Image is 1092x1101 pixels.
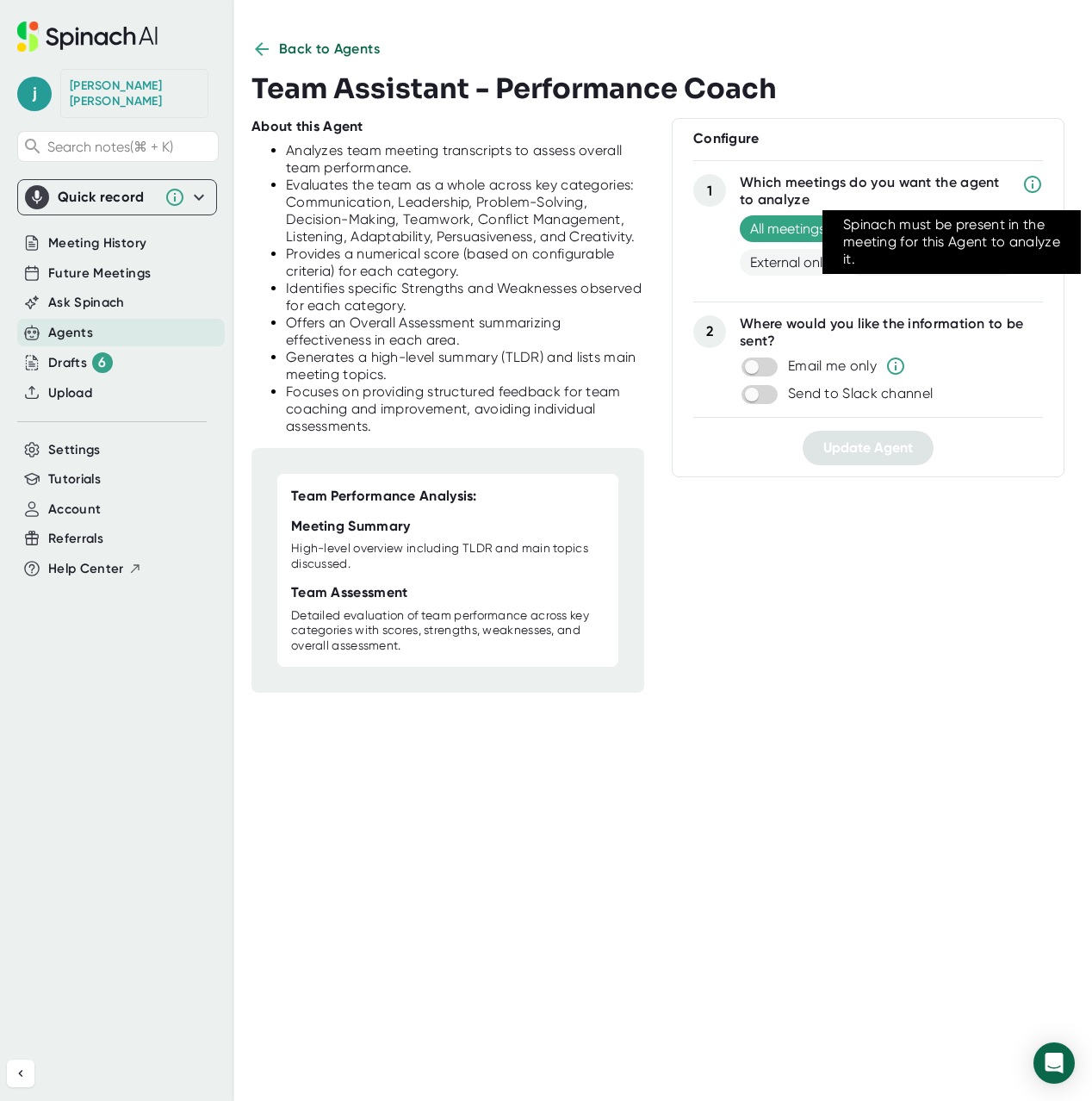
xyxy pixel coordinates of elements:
button: Back to Agents [251,39,380,59]
div: Focuses on providing structured feedback for team coaching and improvement, avoiding individual a... [286,383,644,435]
div: Identifies specific Strengths and Weaknesses observed for each category. [286,280,644,314]
div: Configure [693,130,1043,147]
div: Team Assessment [291,584,408,601]
button: Update Agent [803,431,934,465]
div: James Cowan [70,78,199,109]
div: Drafts [48,352,113,373]
span: Search notes (⌘ + K) [47,139,214,155]
button: Referrals [48,529,103,549]
button: Account [48,500,101,519]
button: Agents [48,323,93,343]
div: 6 [92,352,113,373]
div: Which meetings do you want the agent to analyze [740,174,1014,208]
div: About this Agent [251,118,363,135]
div: Evaluates the team as a whole across key categories: Communication, Leadership, Problem-Solving, ... [286,177,644,246]
button: Future Meetings [48,264,151,283]
div: Detailed evaluation of team performance across key categories with scores, strengths, weaknesses,... [291,608,605,654]
button: Drafts 6 [48,352,113,373]
div: Quick record [58,189,156,206]
div: Email me only [788,358,877,375]
div: Generates a high-level summary (TLDR) and lists main meeting topics. [286,349,644,383]
button: Settings [48,440,101,460]
div: Analyzes team meeting transcripts to assess overall team performance. [286,142,644,177]
div: 1 [693,174,726,207]
span: Internal only [842,215,940,242]
div: Meeting Summary [291,518,411,535]
span: j [17,77,52,111]
div: 2 [693,315,726,348]
span: External only [740,249,840,276]
button: Tutorials [48,470,101,489]
span: All meetings [740,215,835,242]
button: Collapse sidebar [7,1060,34,1087]
div: Offers an Overall Assessment summarizing effectiveness in each area. [286,314,644,349]
span: Update Agent [823,439,913,456]
div: Quick record [25,180,209,215]
button: Ask Spinach [48,293,125,313]
button: Meeting History [48,233,146,253]
div: Provides a numerical score (based on configurable criteria) for each category. [286,246,644,280]
span: Back to Agents [279,39,380,59]
h3: Team Assistant - Performance Coach [251,72,777,105]
div: Team Performance Analysis: [291,488,477,505]
div: High-level overview including TLDR and main topics discussed. [291,541,605,571]
div: Where would you like the information to be sent? [740,315,1043,350]
span: Help Center [48,559,124,579]
div: Send to Slack channel [788,385,933,402]
button: Upload [48,383,92,403]
span: Meetings with keywords [847,249,1015,276]
div: Open Intercom Messenger [1033,1042,1075,1084]
button: Help Center [48,559,142,579]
